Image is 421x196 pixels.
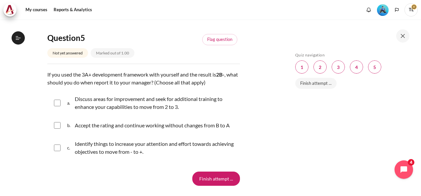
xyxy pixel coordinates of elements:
span: a. [67,94,73,112]
h5: Quiz navigation [295,52,406,58]
a: 2 [313,60,327,74]
input: Finish attempt ... [192,172,240,185]
a: My courses [23,3,50,16]
p: If you used the 3A+ development framework with yourself and the result is , what should you do wh... [47,71,240,86]
span: c. [67,139,73,157]
a: 5 [368,60,381,74]
a: Level #3 [374,4,391,16]
a: 1 [295,60,308,74]
a: Reports & Analytics [51,3,94,16]
span: b. [67,120,73,131]
span: TL [404,3,418,16]
div: Show notification window with no new notifications [364,5,374,15]
a: 3 [332,60,345,74]
p: Accept the rating and continue working without changes from B to A [75,121,230,129]
p: Identify things to increase your attention and effort towards achieving objectives to move from -... [75,140,237,156]
img: Level #3 [377,4,389,16]
div: Not yet answered [47,48,88,58]
section: Blocks [295,52,406,93]
a: User menu [404,3,418,16]
a: 4 [350,60,363,74]
img: Architeck [5,5,15,15]
a: Finish attempt ... [295,78,337,89]
a: Flagged [202,34,237,45]
button: Languages [392,5,402,15]
span: 5 [80,33,85,43]
a: Architeck Architeck [3,3,20,16]
p: Discuss areas for improvement and seek for additional training to enhance your capabilities to mo... [75,95,237,111]
h4: Question [47,33,172,43]
div: Marked out of 1.00 [91,48,134,58]
strong: 2B- [216,71,224,78]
